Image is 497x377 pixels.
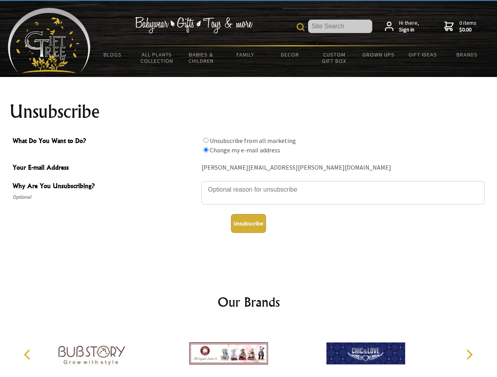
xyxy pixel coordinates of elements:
span: Optional [13,192,198,202]
a: All Plants Collection [135,46,179,69]
img: Babyware - Gifts - Toys and more... [8,8,91,73]
input: Site Search [308,20,372,33]
a: Gift Ideas [401,46,445,63]
img: product search [297,23,305,31]
input: What Do You Want to Do? [203,138,209,143]
strong: $0.00 [459,26,477,33]
span: 0 items [459,19,477,33]
a: Decor [268,46,312,63]
button: Next [460,346,478,363]
a: Hi there,Sign in [385,20,419,33]
label: Change my e-mail address [210,146,280,154]
a: Family [224,46,268,63]
textarea: Why Are You Unsubscribing? [201,181,485,205]
a: Babies & Children [179,46,224,69]
span: Why Are You Unsubscribing? [13,181,198,192]
img: Babywear - Gifts - Toys & more [135,17,253,33]
h2: Our Brands [16,293,482,311]
span: Hi there, [399,20,419,33]
span: What Do You Want to Do? [13,136,198,147]
a: 0 items$0.00 [444,20,477,33]
a: Grown Ups [356,46,401,63]
div: [PERSON_NAME][EMAIL_ADDRESS][PERSON_NAME][DOMAIN_NAME] [201,162,485,174]
strong: Sign in [399,26,419,33]
input: What Do You Want to Do? [203,147,209,152]
a: BLOGS [91,46,135,63]
button: Previous [20,346,37,363]
button: Unsubscribe [231,214,266,233]
label: Unsubscribe from all marketing [210,137,296,145]
a: Custom Gift Box [312,46,357,69]
a: Brands [445,46,490,63]
span: Your E-mail Address [13,163,198,174]
h1: Unsubscribe [9,102,488,121]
